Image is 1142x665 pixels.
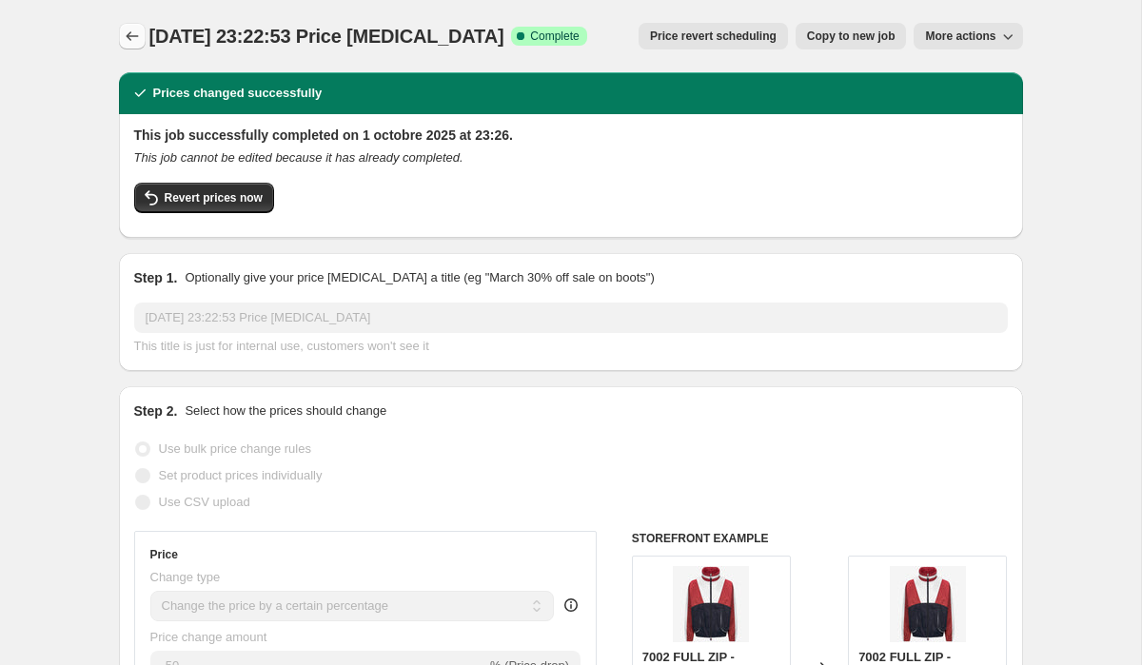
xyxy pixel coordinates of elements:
button: More actions [914,23,1022,49]
span: Use bulk price change rules [159,441,311,456]
input: 30% off holiday sale [134,303,1008,333]
img: K8134KWB00L_02_e991a585-eabc-4dd4-849a-aa94a46a7599_80x.jpg [890,566,966,642]
button: Price change jobs [119,23,146,49]
button: Price revert scheduling [639,23,788,49]
span: Copy to new job [807,29,896,44]
h2: Prices changed successfully [153,84,323,103]
span: This title is just for internal use, customers won't see it [134,339,429,353]
p: Select how the prices should change [185,401,386,421]
h2: Step 1. [134,268,178,287]
span: [DATE] 23:22:53 Price [MEDICAL_DATA] [149,26,504,47]
i: This job cannot be edited because it has already completed. [134,150,463,165]
button: Copy to new job [796,23,907,49]
button: Revert prices now [134,183,274,213]
span: Set product prices individually [159,468,323,482]
h3: Price [150,547,178,562]
span: More actions [925,29,995,44]
span: Price change amount [150,630,267,644]
span: Complete [530,29,579,44]
img: K8134KWB00L_02_e991a585-eabc-4dd4-849a-aa94a46a7599_80x.jpg [673,566,749,642]
span: Use CSV upload [159,495,250,509]
span: Revert prices now [165,190,263,205]
span: Price revert scheduling [650,29,777,44]
h2: Step 2. [134,401,178,421]
h2: This job successfully completed on 1 octobre 2025 at 23:26. [134,126,1008,145]
div: help [561,596,581,615]
p: Optionally give your price [MEDICAL_DATA] a title (eg "March 30% off sale on boots") [185,268,654,287]
span: Change type [150,570,221,584]
h6: STOREFRONT EXAMPLE [632,531,1008,546]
